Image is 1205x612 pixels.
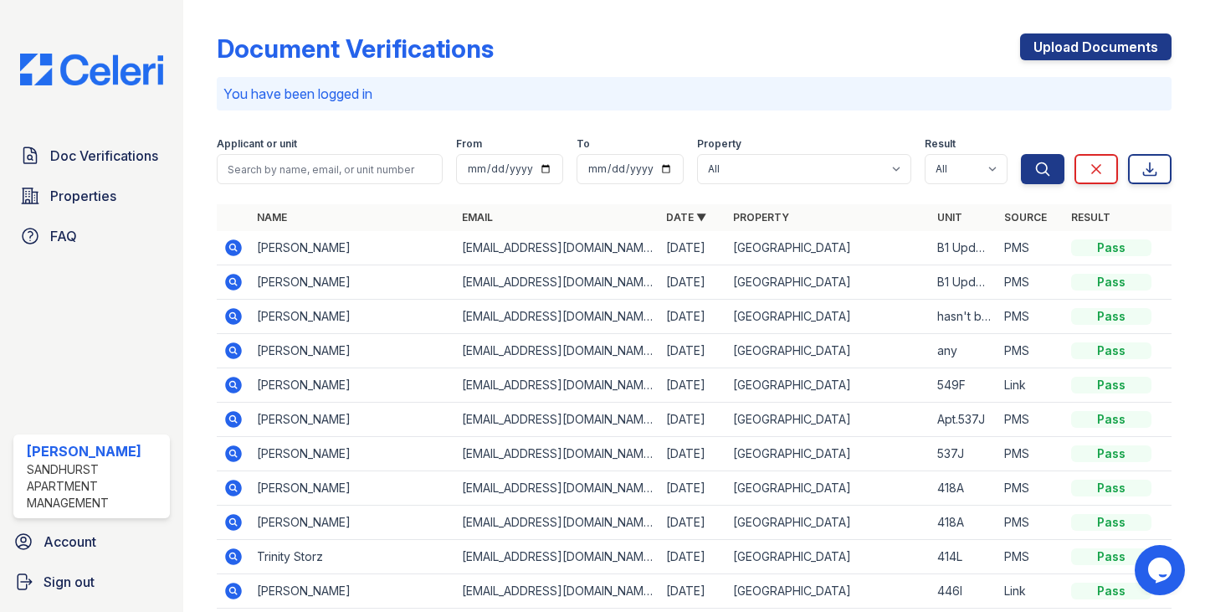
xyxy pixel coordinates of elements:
[659,574,726,609] td: [DATE]
[250,403,454,437] td: [PERSON_NAME]
[931,231,997,265] td: B1 Updated
[1071,514,1151,531] div: Pass
[931,574,997,609] td: 446I
[250,231,454,265] td: [PERSON_NAME]
[44,572,95,592] span: Sign out
[257,211,287,224] a: Name
[931,300,997,334] td: hasn't been assigned
[1071,548,1151,565] div: Pass
[217,154,443,184] input: Search by name, email, or unit number
[455,334,659,368] td: [EMAIL_ADDRESS][DOMAIN_NAME]
[217,33,494,64] div: Document Verifications
[659,506,726,540] td: [DATE]
[250,334,454,368] td: [PERSON_NAME]
[7,525,177,558] a: Account
[997,231,1064,265] td: PMS
[13,219,170,253] a: FAQ
[726,403,931,437] td: [GEOGRAPHIC_DATA]
[455,368,659,403] td: [EMAIL_ADDRESS][DOMAIN_NAME]
[931,368,997,403] td: 549F
[1071,411,1151,428] div: Pass
[726,368,931,403] td: [GEOGRAPHIC_DATA]
[250,471,454,506] td: [PERSON_NAME]
[997,334,1064,368] td: PMS
[7,54,177,85] img: CE_Logo_Blue-a8612792a0a2168367f1c8372b55b34899dd931a85d93a1a3d3e32e68fde9ad4.png
[44,532,96,552] span: Account
[250,437,454,471] td: [PERSON_NAME]
[726,300,931,334] td: [GEOGRAPHIC_DATA]
[1071,211,1110,224] a: Result
[726,231,931,265] td: [GEOGRAPHIC_DATA]
[13,139,170,172] a: Doc Verifications
[659,471,726,506] td: [DATE]
[931,437,997,471] td: 537J
[455,437,659,471] td: [EMAIL_ADDRESS][DOMAIN_NAME]
[997,265,1064,300] td: PMS
[455,300,659,334] td: [EMAIL_ADDRESS][DOMAIN_NAME]
[726,574,931,609] td: [GEOGRAPHIC_DATA]
[659,403,726,437] td: [DATE]
[726,265,931,300] td: [GEOGRAPHIC_DATA]
[997,368,1064,403] td: Link
[455,540,659,574] td: [EMAIL_ADDRESS][DOMAIN_NAME]
[455,574,659,609] td: [EMAIL_ADDRESS][DOMAIN_NAME]
[455,471,659,506] td: [EMAIL_ADDRESS][DOMAIN_NAME]
[931,265,997,300] td: B1 Updated
[659,300,726,334] td: [DATE]
[931,403,997,437] td: Apt.537J
[250,368,454,403] td: [PERSON_NAME]
[456,137,482,151] label: From
[250,574,454,609] td: [PERSON_NAME]
[659,437,726,471] td: [DATE]
[997,471,1064,506] td: PMS
[997,403,1064,437] td: PMS
[455,403,659,437] td: [EMAIL_ADDRESS][DOMAIN_NAME]
[931,506,997,540] td: 418A
[726,437,931,471] td: [GEOGRAPHIC_DATA]
[1071,342,1151,359] div: Pass
[659,540,726,574] td: [DATE]
[1071,274,1151,291] div: Pass
[223,84,1165,104] p: You have been logged in
[1071,239,1151,256] div: Pass
[7,565,177,599] a: Sign out
[250,265,454,300] td: [PERSON_NAME]
[659,334,726,368] td: [DATE]
[217,137,297,151] label: Applicant or unit
[997,540,1064,574] td: PMS
[659,231,726,265] td: [DATE]
[1071,377,1151,393] div: Pass
[925,137,956,151] label: Result
[50,186,116,206] span: Properties
[27,461,163,512] div: Sandhurst Apartment Management
[733,211,789,224] a: Property
[455,506,659,540] td: [EMAIL_ADDRESS][DOMAIN_NAME]
[931,471,997,506] td: 418A
[997,437,1064,471] td: PMS
[50,146,158,166] span: Doc Verifications
[659,265,726,300] td: [DATE]
[455,231,659,265] td: [EMAIL_ADDRESS][DOMAIN_NAME]
[697,137,741,151] label: Property
[997,300,1064,334] td: PMS
[726,540,931,574] td: [GEOGRAPHIC_DATA]
[1071,445,1151,462] div: Pass
[1071,583,1151,599] div: Pass
[462,211,493,224] a: Email
[1135,545,1188,595] iframe: chat widget
[931,540,997,574] td: 414L
[1020,33,1172,60] a: Upload Documents
[13,179,170,213] a: Properties
[726,506,931,540] td: [GEOGRAPHIC_DATA]
[931,334,997,368] td: any
[1004,211,1047,224] a: Source
[250,506,454,540] td: [PERSON_NAME]
[997,506,1064,540] td: PMS
[50,226,77,246] span: FAQ
[997,574,1064,609] td: Link
[726,334,931,368] td: [GEOGRAPHIC_DATA]
[659,368,726,403] td: [DATE]
[666,211,706,224] a: Date ▼
[937,211,962,224] a: Unit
